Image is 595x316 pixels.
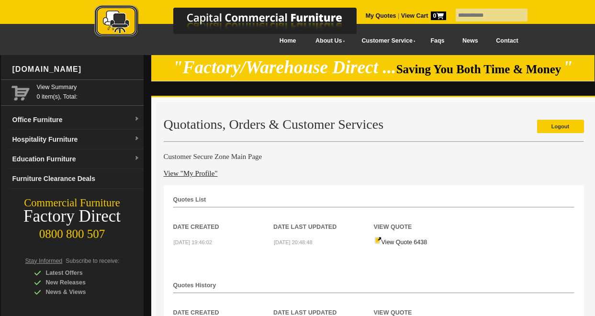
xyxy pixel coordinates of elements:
[173,57,396,77] em: "Factory/Warehouse Direct ...
[401,12,446,19] strong: View Cart
[34,268,125,278] div: Latest Offers
[422,30,454,52] a: Faqs
[9,130,144,149] a: Hospitality Furnituredropdown
[487,30,527,52] a: Contact
[374,208,474,232] th: View Quote
[173,196,206,203] strong: Quotes List
[1,196,144,210] div: Commercial Furniture
[537,120,584,133] a: Logout
[173,282,216,289] strong: Quotes History
[68,5,403,43] a: Capital Commercial Furniture Logo
[274,239,313,245] small: [DATE] 20:48:48
[134,116,140,122] img: dropdown
[9,110,144,130] a: Office Furnituredropdown
[68,5,403,40] img: Capital Commercial Furniture Logo
[174,239,213,245] small: [DATE] 19:46:02
[431,11,446,20] span: 0
[9,55,144,84] div: [DOMAIN_NAME]
[273,208,374,232] th: Date Last Updated
[1,223,144,241] div: 0800 800 507
[399,12,446,19] a: View Cart0
[34,287,125,297] div: News & Views
[1,210,144,223] div: Factory Direct
[37,82,140,92] a: View Summary
[164,117,584,132] h2: Quotations, Orders & Customer Services
[9,149,144,169] a: Education Furnituredropdown
[164,169,218,177] a: View "My Profile"
[563,57,573,77] em: "
[374,237,382,244] img: Quote-icon
[34,278,125,287] div: New Releases
[396,63,561,76] span: Saving You Both Time & Money
[134,156,140,161] img: dropdown
[37,82,140,100] span: 0 item(s), Total:
[173,208,274,232] th: Date Created
[164,152,584,161] h4: Customer Secure Zone Main Page
[453,30,487,52] a: News
[25,258,63,264] span: Stay Informed
[66,258,119,264] span: Subscribe to receive:
[9,169,144,189] a: Furniture Clearance Deals
[374,239,427,246] a: View Quote 6438
[134,136,140,142] img: dropdown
